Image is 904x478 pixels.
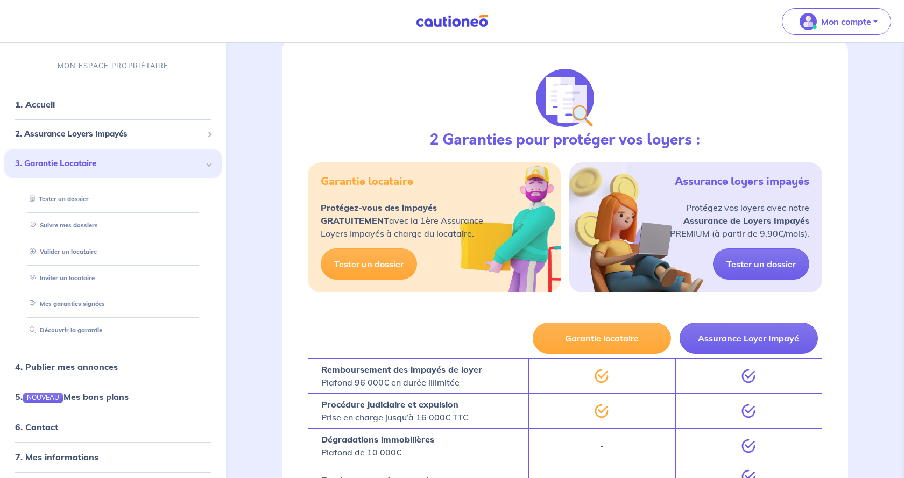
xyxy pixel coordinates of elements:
[683,215,809,226] strong: Assurance de Loyers Impayés
[17,217,209,234] div: Suivre mes dossiers
[412,15,492,28] img: Cautioneo
[536,69,594,127] img: justif-loupe
[321,433,434,459] p: Plafond de 10 000€
[321,202,437,226] strong: Protégez-vous des impayés GRATUITEMENT
[17,269,209,287] div: Inviter un locataire
[321,175,413,188] h5: Garantie locataire
[4,94,222,115] div: 1. Accueil
[680,323,818,354] button: Assurance Loyer Impayé
[430,131,701,149] h3: 2 Garanties pour protéger vos loyers :
[670,201,809,240] p: Protégez vos loyers avec notre PREMIUM (à partir de 9,90€/mois).
[4,446,222,468] div: 7. Mes informations
[321,434,434,445] strong: Dégradations immobilières
[321,363,482,389] p: Plafond 96 000€ en durée illimitée
[15,361,118,372] a: 4. Publier mes annonces
[4,356,222,377] div: 4. Publier mes annonces
[15,99,55,110] a: 1. Accueil
[321,399,458,410] strong: Procédure judiciaire et expulsion
[25,326,102,334] a: Découvrir la garantie
[17,322,209,339] div: Découvrir la garantie
[15,452,98,462] a: 7. Mes informations
[4,416,222,438] div: 6. Contact
[15,391,129,402] a: 5.NOUVEAUMes bons plans
[533,323,671,354] button: Garantie locataire
[528,428,675,463] div: -
[15,128,203,140] span: 2. Assurance Loyers Impayés
[675,175,809,188] h5: Assurance loyers impayés
[15,422,58,432] a: 6. Contact
[4,124,222,145] div: 2. Assurance Loyers Impayés
[800,13,817,30] img: illu_account_valid_menu.svg
[321,398,469,424] p: Prise en charge jusqu’à 16 000€ TTC
[4,386,222,408] div: 5.NOUVEAUMes bons plans
[58,61,168,71] p: MON ESPACE PROPRIÉTAIRE
[321,201,483,240] p: avec la 1ère Assurance Loyers Impayés à charge du locataire.
[4,149,222,179] div: 3. Garantie Locataire
[25,222,98,229] a: Suivre mes dossiers
[321,248,417,280] a: Tester un dossier
[713,248,809,280] a: Tester un dossier
[25,274,95,281] a: Inviter un locataire
[25,248,97,255] a: Valider un locataire
[15,158,203,170] span: 3. Garantie Locataire
[17,295,209,313] div: Mes garanties signées
[17,190,209,208] div: Tester un dossier
[782,8,891,35] button: illu_account_valid_menu.svgMon compte
[25,300,105,308] a: Mes garanties signées
[17,243,209,261] div: Valider un locataire
[321,364,482,375] strong: Remboursement des impayés de loyer
[25,195,89,203] a: Tester un dossier
[821,15,871,28] p: Mon compte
